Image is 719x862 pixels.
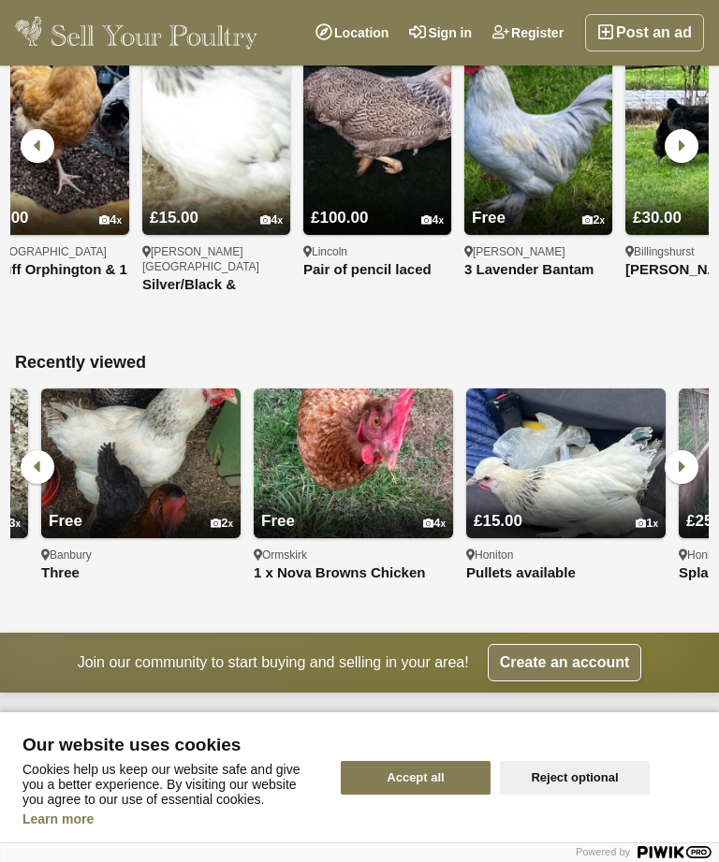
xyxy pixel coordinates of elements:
img: Sell Your Poultry [15,14,257,51]
div: 4 [260,213,283,227]
div: Banbury [41,548,241,562]
img: Silver/Black & Columbian Pekin Bantam Pullets Guaranteed Female . [142,13,290,235]
img: Pair of pencil laced wyandotte bantams - laying [303,13,451,235]
div: 1 [636,517,658,531]
a: £15.00 4 [142,173,290,235]
a: Create an account [488,644,642,681]
span: Free [261,512,295,530]
a: £15.00 1 [466,476,666,538]
div: [PERSON_NAME][GEOGRAPHIC_DATA] [142,244,290,274]
div: Honiton [466,548,666,562]
div: 4 [421,213,444,227]
div: 2 [211,517,233,531]
a: £100.00 4 [303,173,451,235]
div: 2 [582,213,605,227]
img: Pullets available [466,388,666,538]
div: 4 [99,213,122,227]
div: Ormskirk [254,548,453,562]
div: Lincoln [303,244,451,259]
div: 4 [423,517,446,531]
p: Cookies help us keep our website safe and give you a better experience. By visiting our website y... [22,762,318,807]
a: 1 x Nova Browns Chicken [254,565,453,581]
span: Free [472,209,506,226]
a: Free 2 [41,476,241,538]
a: Location [305,14,399,51]
span: £100.00 [311,209,368,226]
a: Register [482,14,574,51]
span: Powered by [576,846,630,857]
span: Our website uses cookies [22,736,318,754]
img: Three 1 year old chickens. Free to a good home. [41,388,241,538]
a: Silver/Black & Columbian Pekin Bantam Pullets Guaranteed [DEMOGRAPHIC_DATA] . [142,277,290,293]
a: Three [DEMOGRAPHIC_DATA] chickens. Free to a good home. [41,565,241,581]
span: Free [49,512,82,530]
a: Post an ad [585,14,704,51]
div: [PERSON_NAME] [464,244,612,259]
h2: Recently viewed [15,353,704,373]
a: Free 2 [464,173,612,235]
button: Reject optional [500,761,650,795]
a: 3 Lavender Bantam Cockrells [464,262,612,278]
img: 3 Lavender Bantam Cockrells [464,13,612,235]
a: Pair of pencil laced wyandotte bantams - laying [303,262,451,278]
span: £15.00 [150,209,198,226]
img: 1 x Nova Browns Chicken [254,388,453,538]
button: Accept all [341,761,491,795]
a: Sign in [399,14,482,51]
a: Pullets available [466,565,666,581]
span: Join our community to start buying and selling in your area! [78,651,469,674]
span: £30.00 [633,209,682,226]
a: Learn more [22,811,94,826]
a: Free 4 [254,476,453,538]
span: £15.00 [474,512,522,530]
